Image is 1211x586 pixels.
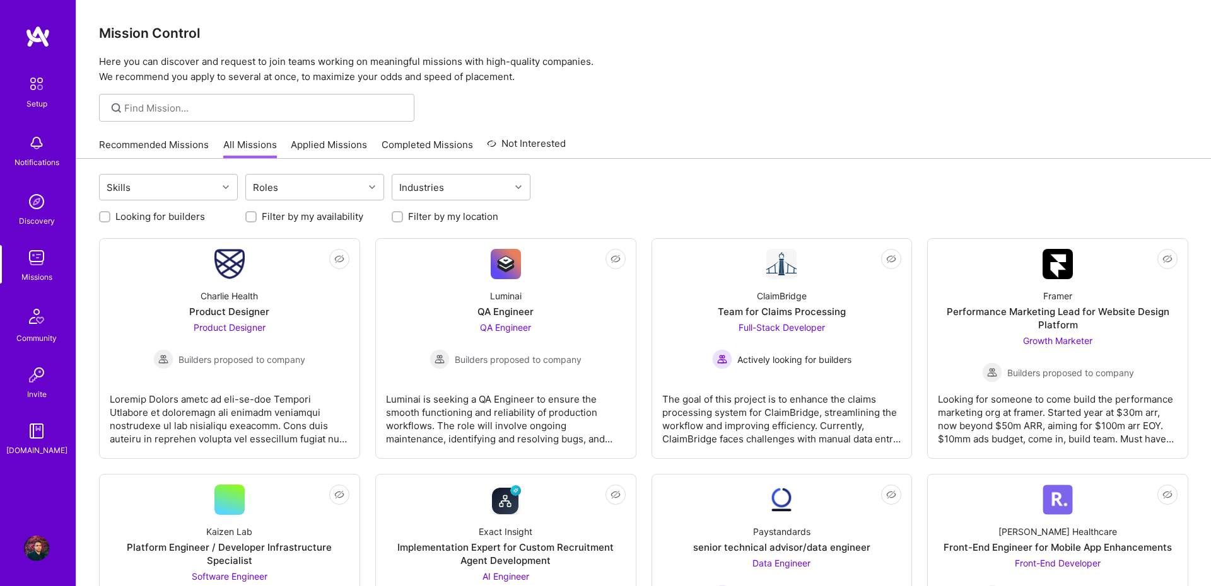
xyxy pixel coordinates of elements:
i: icon EyeClosed [886,254,896,264]
i: icon Chevron [515,184,522,190]
img: bell [24,130,49,156]
i: icon EyeClosed [611,254,621,264]
div: Industries [396,178,447,197]
p: Here you can discover and request to join teams working on meaningful missions with high-quality ... [99,54,1188,84]
span: Product Designer [194,322,266,333]
span: Data Engineer [752,558,810,568]
div: Performance Marketing Lead for Website Design Platform [938,305,1178,331]
input: Find Mission... [124,101,405,115]
i: icon EyeClosed [334,254,344,264]
img: guide book [24,418,49,444]
span: Builders proposed to company [178,353,305,366]
a: Company LogoClaimBridgeTeam for Claims ProcessingFull-Stack Developer Actively looking for builde... [662,249,902,448]
img: teamwork [24,245,49,270]
label: Filter by my availability [262,210,363,223]
span: QA Engineer [480,322,531,333]
a: Recommended Missions [99,138,209,159]
a: Completed Missions [382,138,473,159]
i: icon EyeClosed [611,490,621,500]
img: Company Logo [766,249,797,279]
span: Builders proposed to company [455,353,582,366]
i: icon EyeClosed [334,490,344,500]
div: Charlie Health [201,289,258,302]
div: ClaimBridge [757,289,807,302]
span: AI Engineer [483,571,529,582]
img: discovery [24,189,49,214]
span: Full-Stack Developer [739,322,825,333]
img: Company Logo [766,485,797,515]
div: Luminai is seeking a QA Engineer to ensure the smooth functioning and reliability of production w... [386,382,626,445]
span: Front-End Developer [1015,558,1101,568]
a: Applied Missions [291,138,367,159]
div: Implementation Expert for Custom Recruitment Agent Development [386,541,626,567]
div: Paystandards [753,525,810,538]
div: Kaizen Lab [206,525,252,538]
h3: Mission Control [99,25,1188,41]
img: User Avatar [24,536,49,561]
div: Front-End Engineer for Mobile App Enhancements [944,541,1172,554]
div: Community [16,331,57,345]
a: Not Interested [487,136,566,159]
div: Loremip Dolors ametc ad eli-se-doe Tempori Utlabore et doloremagn ali enimadm veniamqui nostrudex... [110,382,349,445]
a: All Missions [223,138,277,159]
img: Community [21,301,52,331]
label: Looking for builders [115,210,205,223]
i: icon EyeClosed [886,490,896,500]
div: Looking for someone to come build the performance marketing org at framer. Started year at $30m a... [938,382,1178,445]
img: Builders proposed to company [430,349,450,369]
div: [PERSON_NAME] Healthcare [998,525,1117,538]
i: icon EyeClosed [1162,254,1173,264]
div: Exact Insight [479,525,532,538]
a: Company LogoFramerPerformance Marketing Lead for Website Design PlatformGrowth Marketer Builders ... [938,249,1178,448]
i: icon Chevron [223,184,229,190]
img: Company Logo [491,249,521,279]
a: User Avatar [21,536,52,561]
div: senior technical advisor/data engineer [693,541,870,554]
img: Builders proposed to company [982,362,1002,382]
i: icon EyeClosed [1162,490,1173,500]
div: Product Designer [189,305,269,318]
div: Invite [27,388,47,401]
a: Company LogoLuminaiQA EngineerQA Engineer Builders proposed to companyBuilders proposed to compan... [386,249,626,448]
a: Company LogoCharlie HealthProduct DesignerProduct Designer Builders proposed to companyBuilders p... [110,249,349,448]
div: QA Engineer [477,305,534,318]
div: Missions [21,270,52,284]
div: Notifications [15,156,59,169]
i: icon SearchGrey [109,101,124,115]
img: setup [23,71,50,97]
div: The goal of this project is to enhance the claims processing system for ClaimBridge, streamlining... [662,382,902,445]
img: Builders proposed to company [153,349,173,369]
label: Filter by my location [408,210,498,223]
div: Discovery [19,214,55,227]
img: Company Logo [1043,485,1073,515]
span: Actively looking for builders [737,353,851,366]
img: Company Logo [491,485,521,515]
div: Team for Claims Processing [718,305,846,318]
img: Company Logo [214,249,245,279]
img: Actively looking for builders [712,349,732,369]
img: Company Logo [1043,249,1073,279]
div: Roles [250,178,281,197]
span: Builders proposed to company [1007,366,1134,379]
i: icon Chevron [369,184,375,190]
div: Platform Engineer / Developer Infrastructure Specialist [110,541,349,567]
span: Growth Marketer [1023,335,1092,346]
img: Invite [24,362,49,388]
img: logo [25,25,50,48]
div: Skills [103,178,134,197]
div: [DOMAIN_NAME] [6,444,67,457]
span: Software Engineer [192,571,267,582]
div: Luminai [490,289,522,302]
div: Framer [1043,289,1072,302]
div: Setup [26,97,47,110]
